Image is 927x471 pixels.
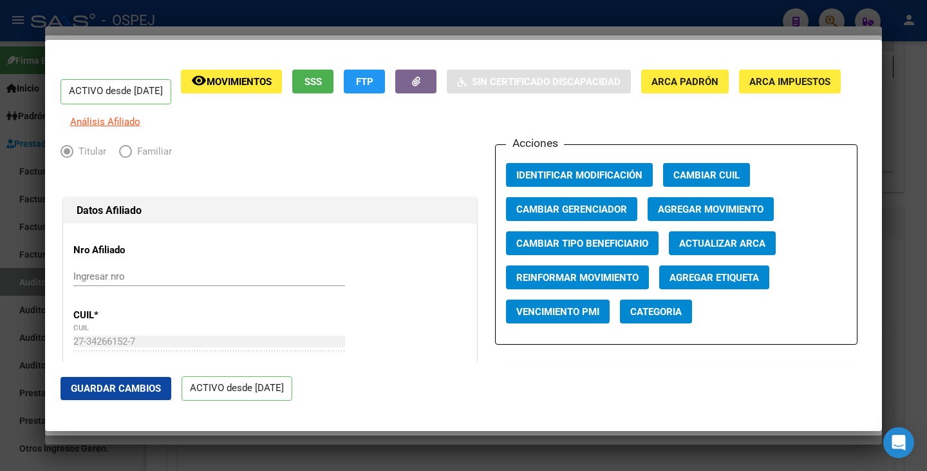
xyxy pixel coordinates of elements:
[516,238,648,249] span: Cambiar Tipo Beneficiario
[516,169,642,181] span: Identificar Modificación
[182,376,292,401] p: ACTIVO desde [DATE]
[651,76,718,88] span: ARCA Padrón
[506,300,610,323] button: Vencimiento PMI
[292,70,333,93] button: SSS
[61,377,171,400] button: Guardar Cambios
[516,306,599,318] span: Vencimiento PMI
[663,163,750,187] button: Cambiar CUIL
[659,265,769,289] button: Agregar Etiqueta
[883,427,914,458] div: Open Intercom Messenger
[61,79,171,104] p: ACTIVO desde [DATE]
[356,76,373,88] span: FTP
[658,204,763,215] span: Agregar Movimiento
[181,70,282,93] button: Movimientos
[73,308,191,323] p: CUIL
[70,116,140,128] span: Análisis Afiliado
[506,135,564,151] h3: Acciones
[506,163,653,187] button: Identificar Modificación
[669,272,759,284] span: Agregar Etiqueta
[472,76,621,88] span: Sin Certificado Discapacidad
[61,148,185,160] mat-radio-group: Elija una opción
[304,76,322,88] span: SSS
[506,197,637,221] button: Cambiar Gerenciador
[207,76,272,88] span: Movimientos
[516,204,627,215] span: Cambiar Gerenciador
[679,238,765,249] span: Actualizar ARCA
[630,306,682,318] span: Categoria
[669,231,776,255] button: Actualizar ARCA
[447,70,631,93] button: Sin Certificado Discapacidad
[77,203,464,218] h1: Datos Afiliado
[673,169,740,181] span: Cambiar CUIL
[620,300,692,323] button: Categoria
[506,265,649,289] button: Reinformar Movimiento
[191,73,207,88] mat-icon: remove_red_eye
[749,76,830,88] span: ARCA Impuestos
[648,197,774,221] button: Agregar Movimiento
[516,272,639,284] span: Reinformar Movimiento
[73,243,191,258] p: Nro Afiliado
[344,70,385,93] button: FTP
[506,231,659,255] button: Cambiar Tipo Beneficiario
[73,144,106,159] span: Titular
[71,383,161,394] span: Guardar Cambios
[132,144,172,159] span: Familiar
[739,70,841,93] button: ARCA Impuestos
[641,70,729,93] button: ARCA Padrón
